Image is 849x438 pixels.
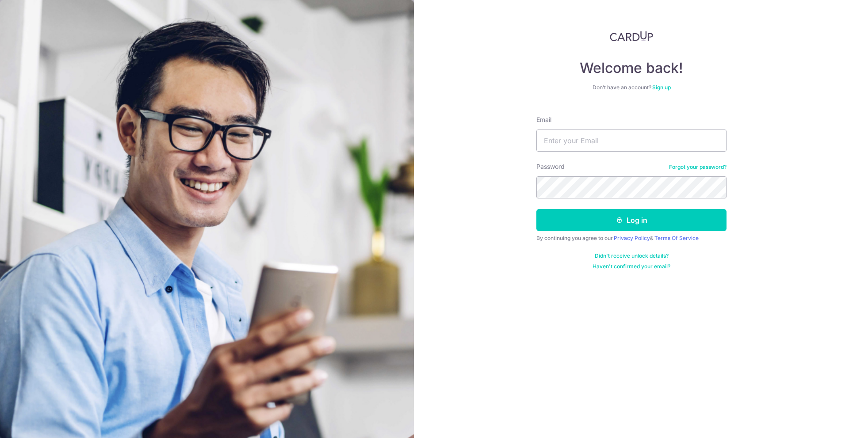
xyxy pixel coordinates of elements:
a: Sign up [652,84,671,91]
div: Don’t have an account? [536,84,727,91]
a: Haven't confirmed your email? [593,263,670,270]
a: Forgot your password? [669,164,727,171]
h4: Welcome back! [536,59,727,77]
a: Terms Of Service [654,235,699,241]
a: Didn't receive unlock details? [595,252,669,259]
label: Password [536,162,565,171]
img: CardUp Logo [610,31,653,42]
div: By continuing you agree to our & [536,235,727,242]
input: Enter your Email [536,129,727,152]
button: Log in [536,209,727,231]
label: Email [536,115,551,124]
a: Privacy Policy [614,235,650,241]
